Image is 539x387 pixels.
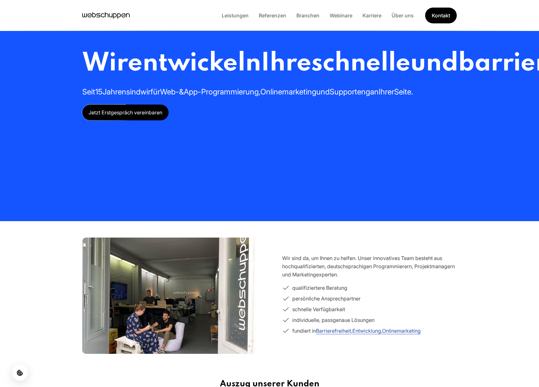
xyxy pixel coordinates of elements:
[82,221,257,371] img: Team im webschuppen-Büro in Hamburg
[261,51,311,76] span: Ihre
[370,87,379,96] span: an
[82,105,169,120] a: Jetzt Erstgespräch vereinbaren
[179,87,184,96] span: &
[292,284,347,292] span: qualifiziertere Beratung
[254,12,291,19] a: Referenzen
[95,87,102,96] span: 15
[151,87,160,96] span: für
[260,87,316,96] span: Onlinemarketing
[160,87,179,96] span: Web-
[352,328,381,334] a: Entwicklung
[82,87,95,96] span: Seit
[357,87,370,96] span: eng
[394,87,413,96] span: Seite.
[325,12,357,19] a: Webinare
[292,305,345,313] span: schnelle Verfügbarkeit
[82,51,128,76] span: Wir
[282,254,457,279] p: Wir sind da, um Ihnen zu helfen. Unser innovatives Team besteht aus hochqualifizierten, deutschsp...
[82,11,130,20] a: Hauptseite besuchen
[357,12,387,19] a: Karriere
[311,51,410,76] span: schnelle
[410,51,458,76] span: und
[140,87,151,96] span: wir
[217,12,254,19] a: Leistungen
[330,87,357,96] span: Support
[102,87,126,96] span: Jahren
[382,328,421,334] a: Onlinemarketing
[184,87,260,96] span: App-Programmierung,
[425,8,457,23] a: Get Started
[316,87,330,96] span: und
[379,87,394,96] span: Ihrer
[292,327,421,335] span: fundiert in , ,
[128,51,261,76] span: entwickeln
[292,316,375,324] span: individuelle, passgenaue Lösungen
[12,365,28,381] button: Cookie-Einstellungen öffnen
[387,12,419,19] a: Über uns
[316,328,351,334] a: Barrierefreiheit
[292,294,361,303] span: persönliche Ansprechpartner
[291,12,325,19] a: Branchen
[126,87,140,96] span: sind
